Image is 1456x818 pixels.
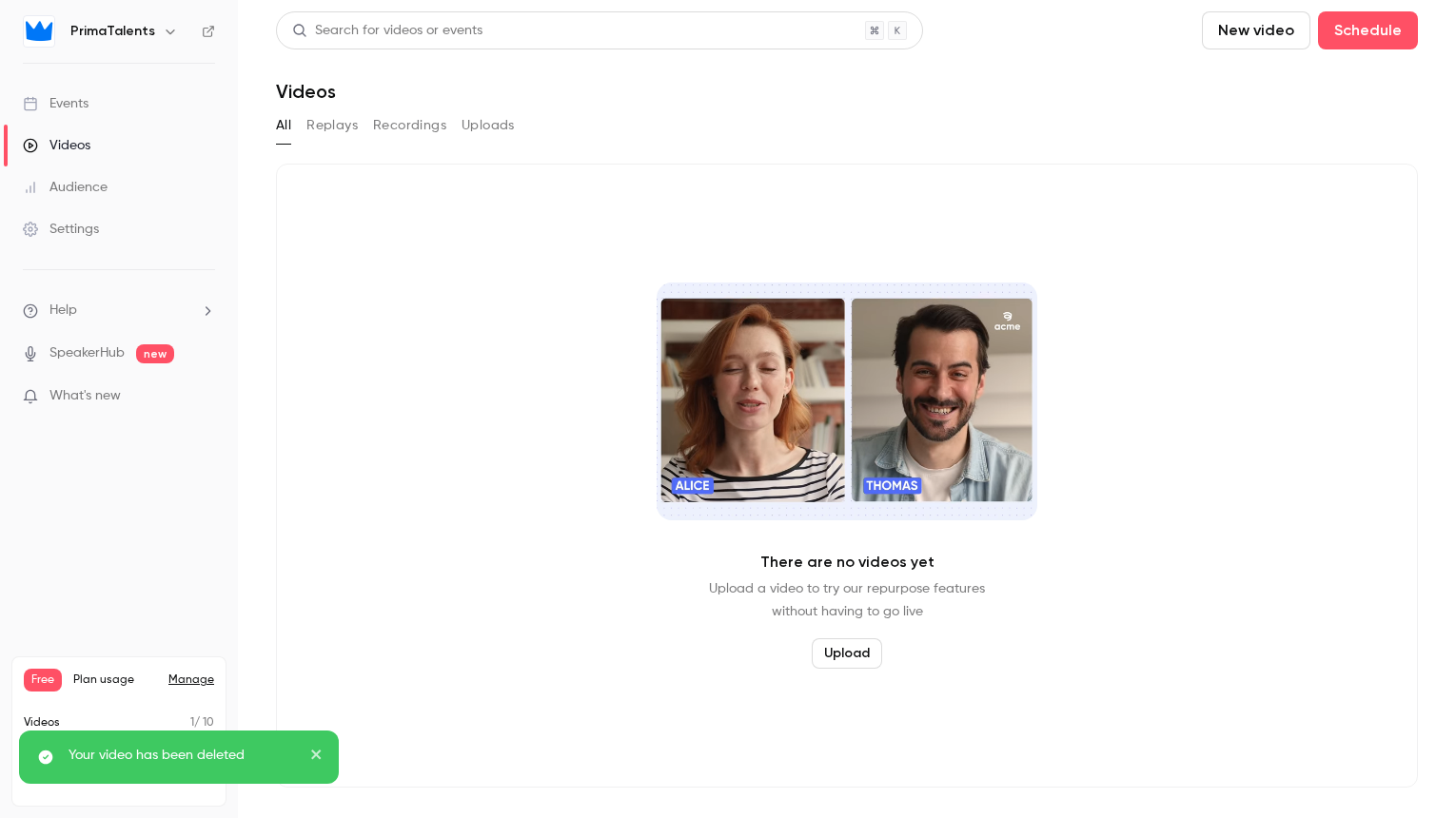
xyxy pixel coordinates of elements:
[1202,11,1310,49] button: New video
[49,301,77,321] span: Help
[23,178,108,197] div: Audience
[190,717,194,729] span: 1
[136,344,174,363] span: new
[69,746,297,765] p: Your video has been deleted
[23,301,215,321] li: help-dropdown-opener
[24,16,54,47] img: PrimaTalents
[1318,11,1418,49] button: Schedule
[24,714,60,731] p: Videos
[276,110,291,141] button: All
[292,21,482,41] div: Search for videos or events
[49,343,125,363] a: SpeakerHub
[24,669,62,691] span: Free
[168,672,214,688] a: Manage
[73,672,157,688] span: Plan usage
[310,746,324,769] button: close
[190,714,214,731] p: / 10
[462,110,515,141] button: Uploads
[812,638,882,669] button: Upload
[192,388,215,405] iframe: Noticeable Trigger
[373,110,446,141] button: Recordings
[23,220,99,239] div: Settings
[23,136,90,155] div: Videos
[49,386,121,406] span: What's new
[23,94,89,113] div: Events
[70,22,155,41] h6: PrimaTalents
[276,11,1418,807] section: Videos
[760,551,935,574] p: There are no videos yet
[276,80,336,103] h1: Videos
[709,577,985,623] p: Upload a video to try our repurpose features without having to go live
[306,110,358,141] button: Replays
